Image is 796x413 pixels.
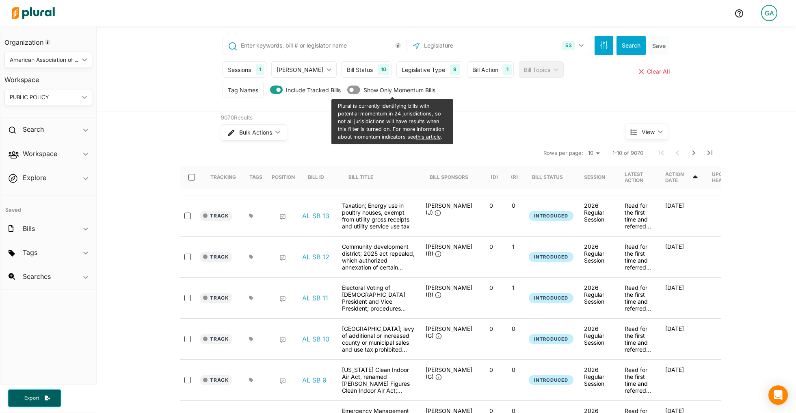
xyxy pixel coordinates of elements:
[221,114,595,122] div: 9070 Results
[302,212,329,220] a: AL SB 13
[665,166,699,189] div: Action Date
[618,243,659,271] div: Read for the first time and referred to the Senate Committee on County and Municipal Government
[184,213,191,219] input: select-row-state-al-2026rs-sb13
[249,213,253,218] div: Add tags
[19,395,45,402] span: Export
[637,61,672,82] button: Clear All
[529,375,573,385] button: Introduced
[506,366,521,373] p: 0
[532,166,570,189] div: Bill Status
[228,86,258,94] div: Tag Names
[200,293,232,303] button: Track
[394,42,402,49] div: Tooltip anchor
[647,68,670,75] span: Clear All
[483,243,499,250] p: 0
[618,202,659,230] div: Read for the first time and referred to the Senate Committee on Finance and Taxation Education
[279,337,286,343] div: Add Position Statement
[702,145,718,161] button: Last Page
[338,325,419,353] div: [GEOGRAPHIC_DATA]; levy of additional or increased county or municipal sales and use tax prohibit...
[338,202,419,230] div: Taxation; Energy use in poultry houses, exempt from utility gross receipts and utility service us...
[584,166,612,189] div: Session
[277,65,323,74] div: [PERSON_NAME]
[279,378,286,385] div: Add Position Statement
[249,174,262,180] div: Tags
[188,174,195,180] input: select-all-rows
[426,243,472,257] span: [PERSON_NAME] (R)
[761,5,777,21] div: GA
[286,86,341,94] span: Include Tracked Bills
[618,325,659,353] div: Read for the first time and referred to the Senate Committee on Local Legislation
[23,224,35,233] h2: Bills
[8,389,61,407] button: Export
[600,41,608,48] span: Search Filters
[302,335,329,343] a: AL SB 10
[249,296,253,300] div: Add tags
[302,294,328,302] a: AL SB 11
[184,336,191,342] input: select-row-state-al-2026rs-sb10
[416,134,441,140] a: this article
[511,166,518,189] div: (R)
[625,171,652,183] div: Latest Action
[616,36,646,55] button: Search
[256,64,264,75] div: 1
[279,255,286,261] div: Add Position Statement
[348,174,373,180] div: Bill Title
[184,377,191,383] input: select-row-state-al-2026rs-sb9
[472,65,498,74] div: Bill Action
[249,337,253,341] div: Add tags
[618,284,659,312] div: Read for the first time and referred to the Senate Committee on County and Municipal Government
[378,64,389,75] div: 10
[506,284,521,291] p: 1
[653,145,669,161] button: First Page
[221,124,287,141] button: Bulk Actions
[618,366,659,394] div: Read for the first time and referred to the Senate Committee on Healthcare
[210,174,236,180] div: Tracking
[200,211,232,221] button: Track
[402,65,445,74] div: Legislative Type
[348,166,381,189] div: Bill Title
[584,284,612,305] div: 2026 Regular Session
[450,64,460,75] div: 9
[491,174,498,180] div: (D)
[584,243,612,264] div: 2026 Regular Session
[649,36,669,55] button: Save
[506,243,521,250] p: 1
[338,284,419,312] div: Electoral Voting of [DEMOGRAPHIC_DATA] President and Vice President; procedures established if pr...
[272,166,295,189] div: Position
[712,166,746,189] div: Upcoming Hearing
[511,174,518,180] div: (R)
[532,174,563,180] div: Bill Status
[659,325,705,353] div: [DATE]
[240,38,404,53] input: Enter keywords, bill # or legislator name
[659,243,705,271] div: [DATE]
[347,65,373,74] div: Bill Status
[659,284,705,312] div: [DATE]
[338,366,419,394] div: [US_STATE] Clean Indoor Air Act, renamed [PERSON_NAME] Figures Clean Indoor Air Act; vaping inclu...
[23,173,46,182] h2: Explore
[308,174,324,180] div: Bill ID
[483,202,499,209] p: 0
[665,171,692,183] div: Action Date
[44,39,51,46] div: Tooltip anchor
[491,166,498,189] div: (D)
[426,284,472,298] span: [PERSON_NAME] (R)
[228,65,251,74] div: Sessions
[10,56,79,64] div: American Association of Public Policy Professionals
[279,296,286,302] div: Add Position Statement
[712,171,739,183] div: Upcoming Hearing
[302,253,329,261] a: AL SB 12
[200,252,232,262] button: Track
[430,166,468,189] div: Bill Sponsors
[4,68,92,86] h3: Workspace
[4,30,92,48] h3: Organization
[584,325,612,346] div: 2026 Regular Session
[529,252,573,262] button: Introduced
[23,272,51,281] h2: Searches
[308,166,331,189] div: Bill ID
[426,366,472,380] span: [PERSON_NAME] (G)
[612,149,643,157] span: 1-10 of 9070
[659,202,705,230] div: [DATE]
[302,376,327,384] a: AL SB 9
[0,196,96,216] h4: Saved
[584,366,612,387] div: 2026 Regular Session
